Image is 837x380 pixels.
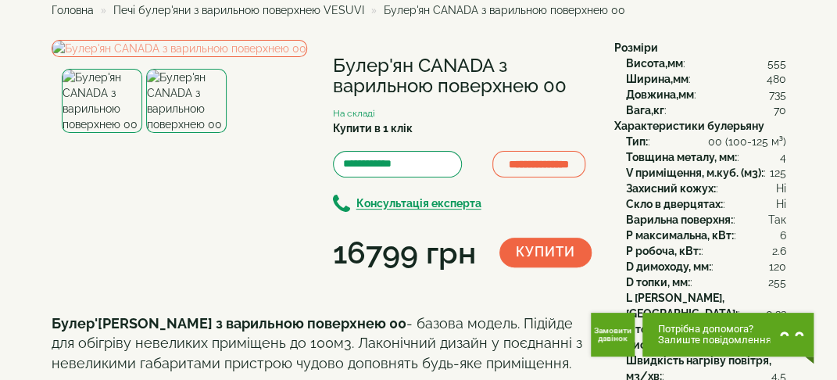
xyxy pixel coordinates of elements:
[626,213,733,226] b: Варильна поверхня:
[769,87,786,102] span: 735
[658,335,771,346] span: Залиште повідомлення
[658,324,771,335] span: Потрібна допомога?
[384,4,625,16] span: Булер'ян CANADA з варильною поверхнею 00
[52,40,307,57] img: Булер'ян CANADA з варильною поверхнею 00
[146,69,227,133] img: Булер'ян CANADA з варильною поверхнею 00
[626,87,786,102] div: :
[772,243,786,259] span: 2.6
[626,290,786,321] div: :
[770,165,786,181] span: 125
[626,56,786,71] div: :
[766,306,786,321] span: 0.33
[626,243,786,259] div: :
[62,69,142,133] img: Булер'ян CANADA з варильною поверхнею 00
[769,259,786,274] span: 120
[626,259,786,274] div: :
[626,149,786,165] div: :
[499,238,592,267] button: Купити
[626,167,764,179] b: V приміщення, м.куб. (м3):
[626,135,648,148] b: Тип:
[776,196,786,212] span: Ні
[333,120,413,136] label: Купити в 1 клік
[591,313,635,357] button: Get Call button
[774,102,786,118] span: 70
[626,57,683,70] b: Висота,мм
[626,181,786,196] div: :
[708,134,786,149] span: 00 (100-125 м³)
[768,212,786,228] span: Так
[780,228,786,243] span: 6
[776,181,786,196] span: Ні
[626,228,786,243] div: :
[626,245,701,257] b: P робоча, кВт:
[626,165,786,181] div: :
[626,292,738,320] b: L [PERSON_NAME], [GEOGRAPHIC_DATA]:
[768,274,786,290] span: 255
[333,56,591,97] h1: Булер'ян CANADA з варильною поверхнею 00
[626,134,786,149] div: :
[614,41,658,54] b: Розміри
[642,313,814,357] button: Chat button
[333,231,476,274] div: 16799 грн
[52,4,94,16] a: Головна
[626,182,716,195] b: Захисний кожух:
[767,71,786,87] span: 480
[52,315,406,332] b: Булер'[PERSON_NAME] з варильною поверхнею 00
[626,196,786,212] div: :
[626,212,786,228] div: :
[113,4,364,16] a: Печі булер'яни з варильною поверхнею VESUVI
[626,260,711,273] b: D димоходу, мм:
[356,198,481,210] b: Консультація експерта
[614,120,764,132] b: Характеристики булерьяну
[626,88,694,101] b: Довжина,мм
[767,56,786,71] span: 555
[333,108,375,119] small: На складі
[626,276,690,289] b: D топки, мм:
[626,274,786,290] div: :
[626,198,723,210] b: Скло в дверцятах:
[626,71,786,87] div: :
[626,73,689,85] b: Ширина,мм
[626,104,664,117] b: Вага,кг
[626,229,734,242] b: P максимальна, кВт:
[52,314,591,374] p: - базова модель. Підійде для обігріву невеликих приміщень до 100м3. Лаконічний дизайн у поєднанні...
[780,149,786,165] span: 4
[626,102,786,118] div: :
[594,327,631,342] span: Замовити дзвінок
[626,151,737,163] b: Товщина металу, мм:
